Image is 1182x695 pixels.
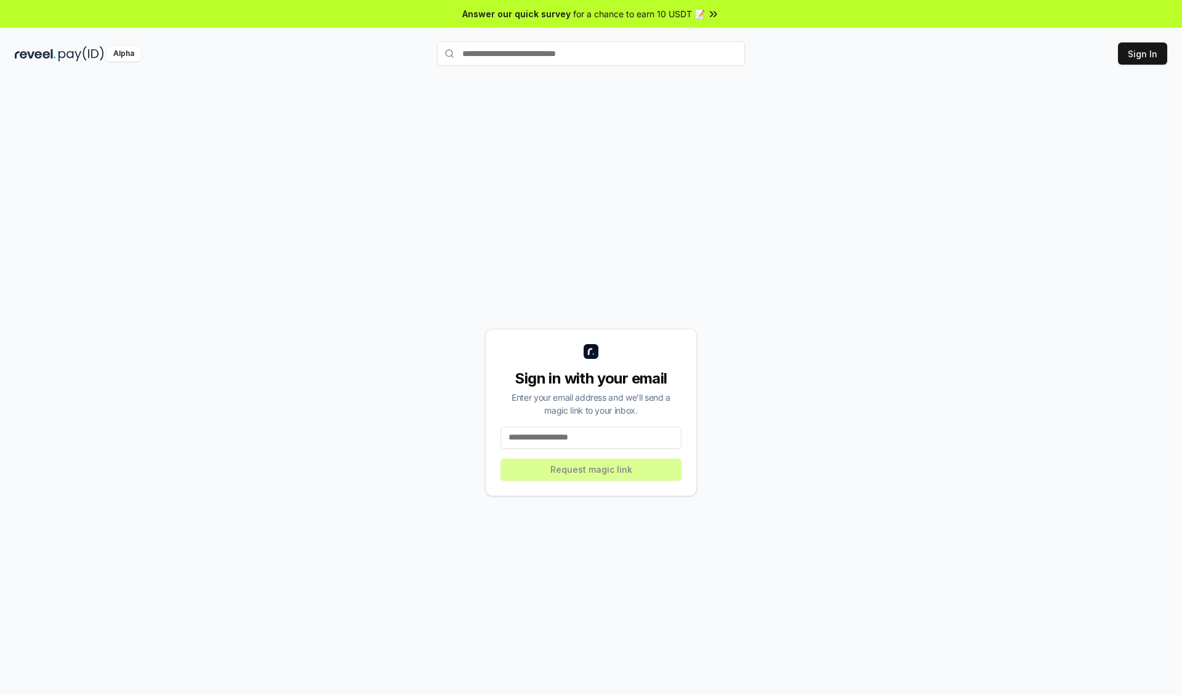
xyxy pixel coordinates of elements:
span: Answer our quick survey [462,7,571,20]
button: Sign In [1118,42,1167,65]
img: pay_id [58,46,104,62]
div: Enter your email address and we’ll send a magic link to your inbox. [501,391,681,417]
img: reveel_dark [15,46,56,62]
div: Alpha [107,46,141,62]
span: for a chance to earn 10 USDT 📝 [573,7,705,20]
img: logo_small [584,344,598,359]
div: Sign in with your email [501,369,681,388]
